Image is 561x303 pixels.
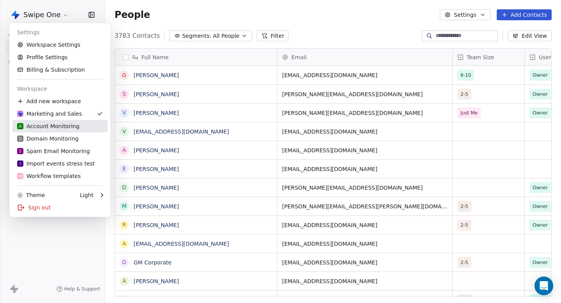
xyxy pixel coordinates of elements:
span: Owner [533,203,548,210]
div: Marketing and Sales [17,110,82,118]
div: V [122,109,126,117]
a: [PERSON_NAME] [134,72,179,78]
span: D [19,136,22,142]
a: Billing & Subscription [12,63,108,76]
span: Owner [533,221,548,229]
a: Profile Settings [12,51,108,63]
span: [EMAIL_ADDRESS][DOMAIN_NAME] [282,71,448,79]
div: Sign out [12,201,108,214]
div: D [122,183,127,192]
div: G [122,71,127,79]
div: S [123,90,126,98]
span: Contacts [5,29,34,41]
button: Settings [440,9,490,20]
span: [EMAIL_ADDRESS][DOMAIN_NAME] [282,146,448,154]
div: grid [115,66,277,297]
div: v [122,127,126,136]
span: 2-5 [460,203,468,210]
div: Spam Email Monitoring [17,147,90,155]
a: [PERSON_NAME] [134,222,179,228]
div: G [122,258,127,266]
div: Team Size [453,49,524,65]
a: [PERSON_NAME] [134,203,179,210]
a: [PERSON_NAME] [134,297,179,303]
div: Import events stress test [17,160,95,167]
span: 2-5 [460,259,468,266]
img: Swipe%20One%20Logo%201-1.svg [11,10,20,19]
span: Help & Support [64,286,100,292]
span: Sales [5,97,26,108]
span: Email [291,53,307,61]
span: I [20,161,21,167]
div: A [122,277,126,285]
span: [EMAIL_ADDRESS][DOMAIN_NAME] [282,165,448,173]
span: Owner [533,184,548,192]
span: All People [213,32,239,40]
span: Full Name [141,53,169,61]
div: E [123,165,126,173]
a: [PERSON_NAME] [134,147,179,153]
span: [EMAIL_ADDRESS][DOMAIN_NAME] [282,221,448,229]
span: Tools [5,137,25,149]
a: [PERSON_NAME] [134,166,179,172]
span: [PERSON_NAME][EMAIL_ADDRESS][DOMAIN_NAME] [282,90,448,98]
span: W [18,173,22,179]
div: Workflow templates [17,172,81,180]
div: Workspace [12,83,108,95]
div: A [122,146,126,154]
span: People [115,9,150,21]
a: [PERSON_NAME] [134,91,179,97]
span: [EMAIL_ADDRESS][DOMAIN_NAME] [282,128,448,136]
span: [PERSON_NAME][EMAIL_ADDRESS][DOMAIN_NAME] [282,109,448,117]
span: [EMAIL_ADDRESS][DOMAIN_NAME] [282,277,448,285]
div: Full Name [115,49,277,65]
span: 2-5 [460,90,468,98]
span: Swipe One [23,10,61,20]
a: Workspace Settings [12,39,108,51]
div: Account Monitoring [17,122,79,130]
span: 6-10 [460,71,471,79]
span: Owner [533,109,548,117]
a: GM Corporate [134,259,171,266]
div: Settings [12,26,108,39]
span: Marketing [5,56,37,68]
span: Owner [533,71,548,79]
button: Add Contacts [497,9,552,20]
span: A [19,123,22,129]
img: Swipe%20One%20Logo%201-1.svg [17,111,23,117]
span: S [19,148,21,154]
span: 2-5 [460,221,468,229]
span: [EMAIL_ADDRESS][DOMAIN_NAME] [282,259,448,266]
div: Theme [17,191,45,199]
button: Edit View [508,30,552,41]
a: [EMAIL_ADDRESS][DOMAIN_NAME] [134,241,229,247]
span: [PERSON_NAME][EMAIL_ADDRESS][PERSON_NAME][DOMAIN_NAME] [282,203,448,210]
a: [PERSON_NAME] [134,278,179,284]
button: Filter [257,30,289,41]
span: Segments: [182,32,211,40]
div: a [122,240,126,248]
span: Team Size [467,53,494,61]
div: M [122,202,127,210]
span: 3783 Contacts [115,31,160,41]
div: Add new workspace [12,95,108,107]
a: [PERSON_NAME] [134,185,179,191]
span: Owner [533,90,548,98]
div: Light [80,191,93,199]
div: Email [277,49,452,65]
span: Just Me [460,109,478,117]
span: [EMAIL_ADDRESS][DOMAIN_NAME] [282,240,448,248]
a: [EMAIL_ADDRESS][DOMAIN_NAME] [134,129,229,135]
div: R [122,221,126,229]
div: Domain Monitoring [17,135,79,143]
div: Open Intercom Messenger [535,277,553,295]
a: [PERSON_NAME] [134,110,179,116]
span: Owner [533,259,548,266]
span: [PERSON_NAME][EMAIL_ADDRESS][DOMAIN_NAME] [282,184,448,192]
